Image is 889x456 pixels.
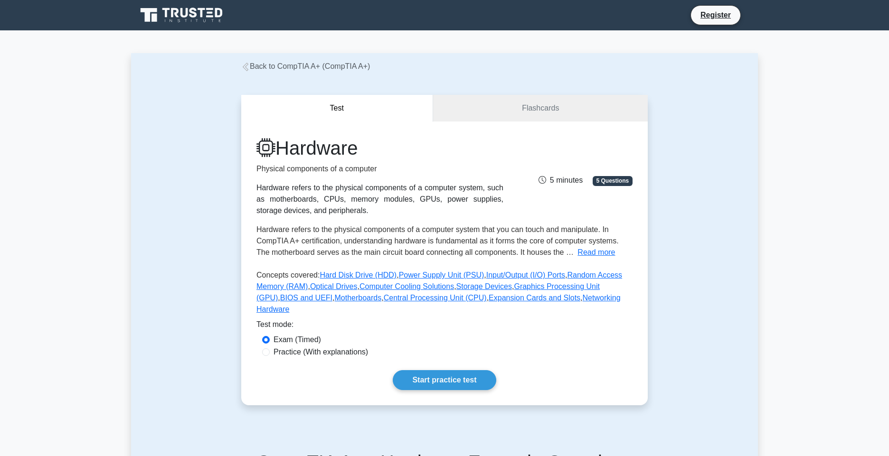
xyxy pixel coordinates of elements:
a: Motherboards [335,294,382,302]
a: Computer Cooling Solutions [359,282,454,290]
div: Test mode: [256,319,633,334]
label: Exam (Timed) [274,334,321,345]
div: Hardware refers to the physical components of a computer system, such as motherboards, CPUs, memo... [256,182,503,216]
p: Physical components of a computer [256,163,503,175]
span: 5 Questions [593,176,633,186]
a: Register [695,9,737,21]
h1: Hardware [256,137,503,159]
a: Expansion Cards and Slots [489,294,580,302]
a: Central Processing Unit (CPU) [384,294,487,302]
a: Optical Drives [310,282,358,290]
a: Power Supply Unit (PSU) [399,271,484,279]
a: BIOS and UEFI [280,294,332,302]
a: Flashcards [433,95,648,122]
a: Start practice test [393,370,496,390]
button: Read more [577,247,615,258]
a: Hard Disk Drive (HDD) [320,271,397,279]
p: Concepts covered: , , , , , , , , , , , , [256,270,633,319]
a: Storage Devices [456,282,512,290]
a: Input/Output (I/O) Ports [486,271,565,279]
button: Test [241,95,433,122]
span: 5 minutes [539,176,583,184]
span: Hardware refers to the physical components of a computer system that you can touch and manipulate... [256,225,619,256]
a: Back to CompTIA A+ (CompTIA A+) [241,62,370,70]
a: Graphics Processing Unit (GPU) [256,282,600,302]
label: Practice (With explanations) [274,346,368,358]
